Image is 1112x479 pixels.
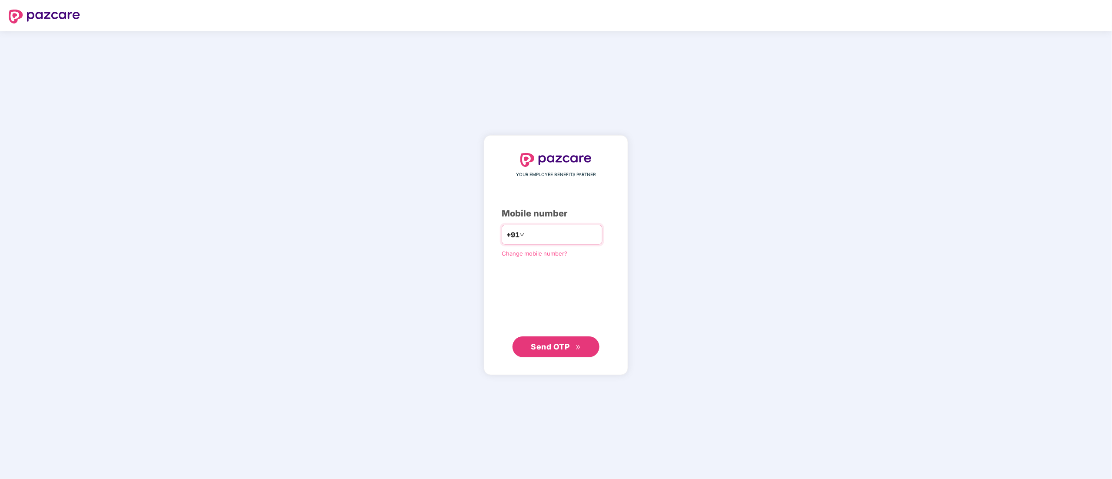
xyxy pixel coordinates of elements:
a: Change mobile number? [502,250,567,257]
img: logo [520,153,592,167]
span: YOUR EMPLOYEE BENEFITS PARTNER [516,171,596,178]
div: Mobile number [502,207,610,220]
span: Send OTP [531,342,570,351]
span: +91 [506,230,519,240]
span: down [519,232,525,237]
span: double-right [576,345,581,350]
button: Send OTPdouble-right [513,336,599,357]
img: logo [9,10,80,23]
